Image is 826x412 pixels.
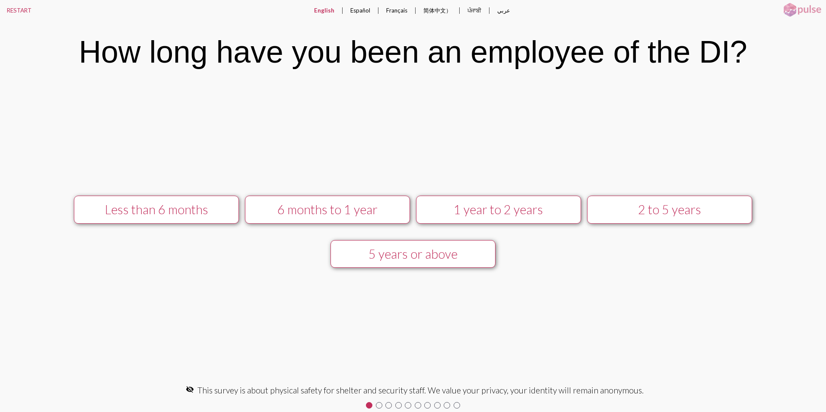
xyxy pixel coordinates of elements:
div: 1 year to 2 years [425,202,572,217]
div: 2 to 5 years [596,202,743,217]
mat-icon: visibility_off [186,385,194,393]
div: 5 years or above [339,247,486,261]
button: Less than 6 months [74,196,239,224]
span: This survey is about physical safety for shelter and security staff. We value your privacy, your ... [197,385,644,395]
div: How long have you been an employee of the DI? [79,34,747,70]
button: 5 years or above [330,240,496,268]
button: 6 months to 1 year [245,196,410,224]
img: pulsehorizontalsmall.png [781,2,824,18]
div: Less than 6 months [83,202,230,217]
button: 1 year to 2 years [416,196,581,224]
div: 6 months to 1 year [254,202,401,217]
button: 2 to 5 years [587,196,752,224]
